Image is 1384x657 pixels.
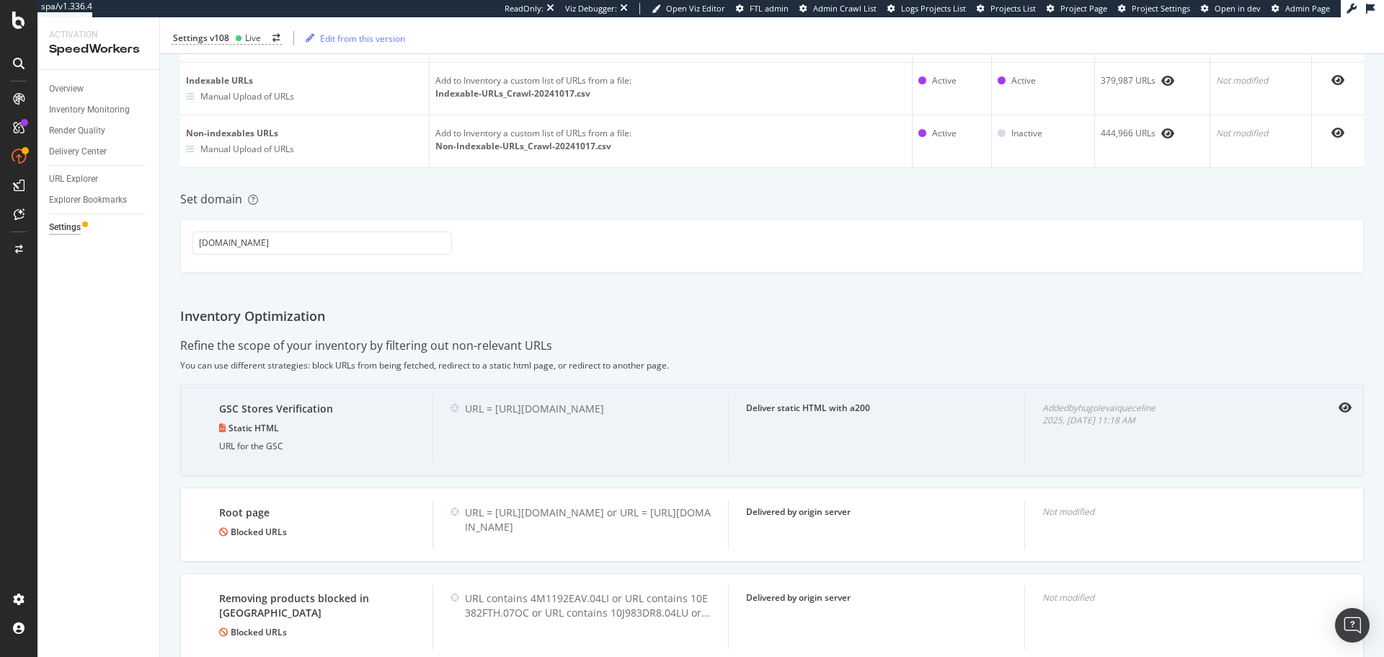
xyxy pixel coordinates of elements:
[49,102,149,118] a: Inventory Monitoring
[1042,402,1303,426] div: Added by hugolevaiqueceline 2025, [DATE] 11:18 AM
[435,74,905,87] div: Add to Inventory a custom list of URLs from a file:
[200,143,294,155] div: Manual Upload of URLs
[200,90,294,102] div: Manual Upload of URLs
[1339,402,1352,413] div: eye
[932,127,957,140] div: Active
[49,29,148,41] div: Activation
[49,81,84,97] div: Overview
[219,506,415,520] div: Root page
[736,3,789,14] a: FTL admin
[219,402,415,416] div: GSC Stores Verification
[49,220,81,235] div: Settings
[813,3,877,14] span: Admin Crawl List
[49,123,105,138] div: Render Quality
[465,591,711,620] div: URL contains 4M1192EAV.04LI or URL contains 10E382FTH.07OC or URL contains 10J983DR8.04LU or
[180,191,1364,208] div: Set domain
[1101,127,1204,140] div: 444,966 URLs
[320,32,405,44] div: Edit from this version
[887,3,966,14] a: Logs Projects List
[465,402,711,416] div: URL = [URL][DOMAIN_NAME]
[49,41,148,58] div: SpeedWorkers
[1011,74,1036,87] div: Active
[565,3,617,14] div: Viz Debugger:
[272,33,280,42] div: arrow-right-arrow-left
[1042,506,1303,518] div: Not modified
[932,74,957,87] div: Active
[901,3,966,14] span: Logs Projects List
[977,3,1036,14] a: Projects List
[701,606,710,619] span: ...
[300,27,405,50] button: Edit from this version
[746,591,1006,604] div: Delivered by origin server
[1331,74,1344,86] div: eye
[49,172,149,187] a: URL Explorer
[1042,591,1303,604] div: Not modified
[1216,74,1305,87] div: Not modified
[750,3,789,14] span: FTL admin
[666,3,725,14] span: Open Viz Editor
[49,144,149,159] a: Delivery Center
[1201,3,1261,14] a: Open in dev
[435,87,905,100] div: Indexable-URLs_Crawl-20241017.csv
[746,506,1006,518] div: Delivered by origin server
[1118,3,1190,14] a: Project Settings
[180,359,1364,371] div: You can use different strategies: block URLs from being fetched, redirect to a static html page, ...
[245,32,261,44] div: Live
[186,74,423,87] div: Indexable URLs
[219,626,415,638] div: Blocked URLs
[652,3,725,14] a: Open Viz Editor
[435,127,905,140] div: Add to Inventory a custom list of URLs from a file:
[1215,3,1261,14] span: Open in dev
[219,591,415,620] div: Removing products blocked in [GEOGRAPHIC_DATA]
[1285,3,1330,14] span: Admin Page
[1216,127,1305,140] div: Not modified
[799,3,877,14] a: Admin Crawl List
[49,102,130,118] div: Inventory Monitoring
[1101,74,1204,87] div: 379,987 URLs
[219,440,415,452] div: URL for the GSC
[49,220,149,235] a: Settings
[186,127,423,140] div: Non-indexables URLs
[1161,75,1174,87] div: eye
[49,193,127,208] div: Explorer Bookmarks
[49,193,149,208] a: Explorer Bookmarks
[49,123,149,138] a: Render Quality
[219,526,415,538] div: Blocked URLs
[1011,127,1042,140] div: Inactive
[435,140,905,153] div: Non-Indexable-URLs_Crawl-20241017.csv
[219,422,415,434] div: Static HTML
[990,3,1036,14] span: Projects List
[1047,3,1107,14] a: Project Page
[49,144,107,159] div: Delivery Center
[465,506,711,534] div: URL = [URL][DOMAIN_NAME] or URL = [URL][DOMAIN_NAME]
[49,81,149,97] a: Overview
[1331,127,1344,138] div: eye
[49,172,98,187] div: URL Explorer
[746,402,1006,414] div: Deliver static HTML with a 200
[180,338,552,354] div: Refine the scope of your inventory by filtering out non-relevant URLs
[1272,3,1330,14] a: Admin Page
[1335,608,1370,643] div: Open Intercom Messenger
[1060,3,1107,14] span: Project Page
[180,307,1364,326] div: Inventory Optimization
[1161,128,1174,139] div: eye
[505,3,544,14] div: ReadOnly:
[1132,3,1190,14] span: Project Settings
[173,32,229,44] div: Settings v108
